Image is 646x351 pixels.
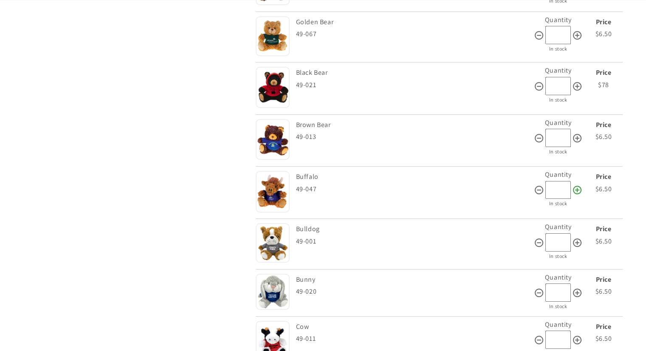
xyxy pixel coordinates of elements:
div: 49-021 [296,79,534,91]
img: Bulldog [256,223,290,262]
div: In stock [534,302,582,311]
div: Price [584,67,623,79]
div: In stock [534,147,582,156]
span: $6.50 [595,184,612,193]
span: $6.50 [595,29,612,38]
img: Buffalo [256,171,290,212]
div: 49-011 [296,333,534,345]
div: Golden Bear [296,16,532,28]
div: Price [584,321,623,333]
div: In stock [534,199,582,208]
img: Golden Bear [256,16,290,56]
div: In stock [534,252,582,261]
div: Buffalo [296,171,532,183]
label: Quantity [545,222,572,231]
div: Price [584,223,623,235]
div: Brown Bear [296,119,532,131]
label: Quantity [545,15,572,24]
div: Price [584,274,623,286]
div: 49-047 [296,183,534,195]
div: In stock [534,95,582,105]
label: Quantity [545,118,572,127]
img: Bunny [256,274,290,310]
div: Black Bear [296,67,532,79]
div: 49-001 [296,235,534,248]
div: 49-020 [296,286,534,298]
img: Black Bear [256,67,290,108]
label: Quantity [545,66,572,75]
div: 49-013 [296,131,534,143]
div: Bulldog [296,223,532,235]
div: Bunny [296,274,532,286]
span: $6.50 [595,334,612,343]
span: $78 [598,80,609,89]
label: Quantity [545,170,572,179]
div: 49-067 [296,28,534,40]
span: $6.50 [595,132,612,141]
div: In stock [534,44,582,54]
span: $6.50 [595,287,612,296]
label: Quantity [545,273,572,282]
div: Price [584,171,623,183]
div: Cow [296,321,532,333]
img: Brown Bear [256,119,290,160]
div: Price [584,16,623,28]
span: $6.50 [595,237,612,246]
label: Quantity [545,320,572,329]
div: Price [584,119,623,131]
